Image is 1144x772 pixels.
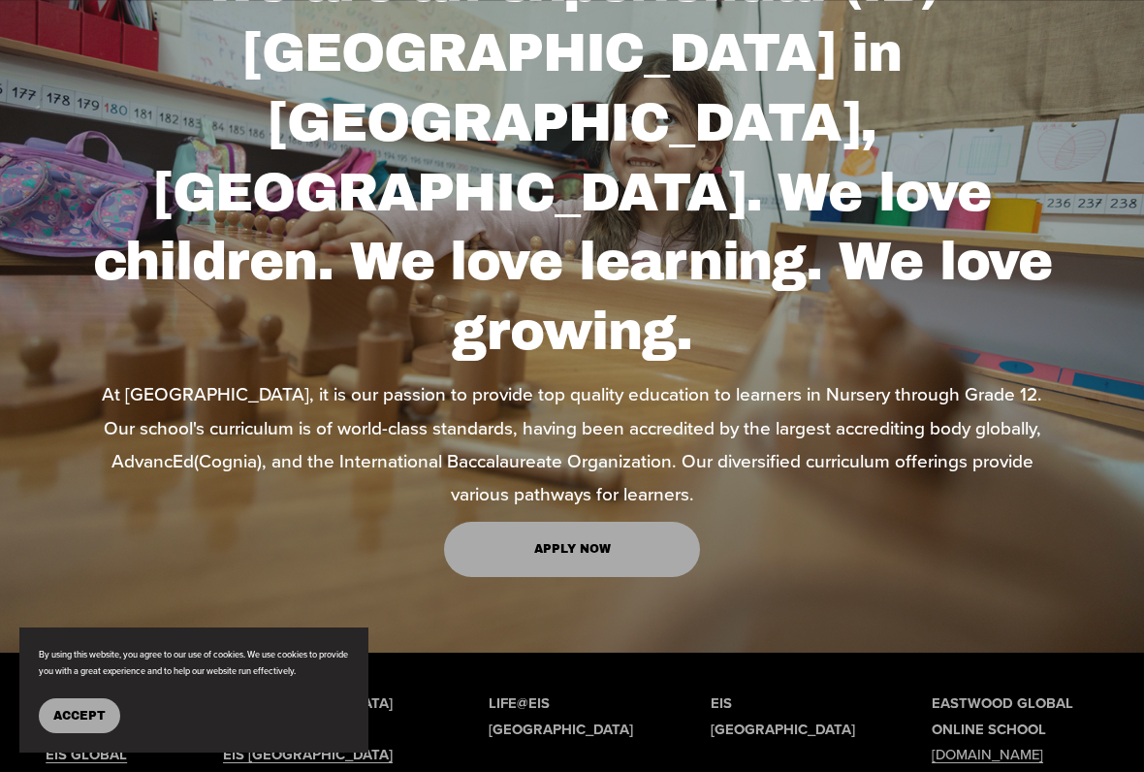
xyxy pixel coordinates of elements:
p: By using this website, you agree to our use of cookies. We use cookies to provide you with a grea... [39,647,349,679]
strong: EIS [GEOGRAPHIC_DATA] [711,692,855,739]
a: [DOMAIN_NAME] [932,742,1043,768]
a: Apply Now [444,522,699,578]
span: Accept [53,709,106,723]
section: Cookie banner [19,627,368,753]
strong: LIFE@EIS [GEOGRAPHIC_DATA] [489,692,633,739]
strong: EIS GLOBAL [46,744,127,764]
strong: EIS [GEOGRAPHIC_DATA] [223,744,393,764]
a: EIS GLOBAL [46,742,127,768]
p: At [GEOGRAPHIC_DATA], it is our passion to provide top quality education to learners in Nursery t... [90,377,1054,510]
a: EIS [GEOGRAPHIC_DATA] [223,742,393,768]
button: Accept [39,698,120,733]
strong: EASTWOOD GLOBAL ONLINE SCHOOL [932,692,1073,739]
